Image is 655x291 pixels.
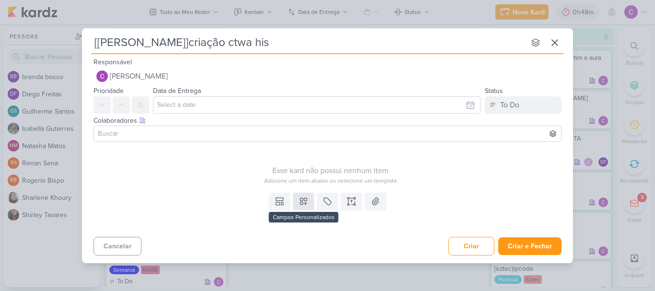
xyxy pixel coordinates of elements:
button: Cancelar [94,237,141,256]
button: To Do [485,96,561,114]
input: Kard Sem Título [92,34,525,51]
input: Select a date [153,96,481,114]
label: Status [485,87,503,95]
label: Responsável [94,58,132,66]
div: Colaboradores [94,116,561,126]
input: Buscar [96,128,559,140]
div: Adicione um item abaixo ou selecione um template [94,176,567,185]
div: Esse kard não possui nenhum item [94,165,567,176]
label: Prioridade [94,87,124,95]
div: Campos Personalizados [269,212,339,222]
span: [PERSON_NAME] [110,70,168,82]
button: Criar e Fechar [498,237,561,255]
div: To Do [500,99,519,111]
img: Carlos Lima [96,70,108,82]
label: Data de Entrega [153,87,201,95]
button: Criar [448,237,494,256]
button: [PERSON_NAME] [94,68,561,85]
